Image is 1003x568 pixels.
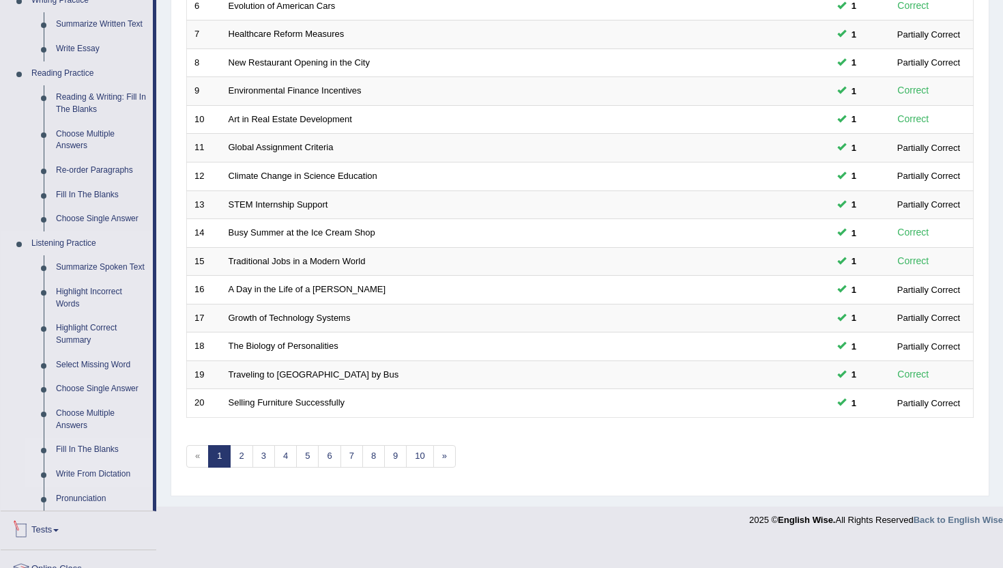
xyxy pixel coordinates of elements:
[846,254,862,268] span: You can still take this question
[50,316,153,352] a: Highlight Correct Summary
[846,283,862,297] span: You can still take this question
[229,341,338,351] a: The Biology of Personalities
[846,396,862,410] span: You can still take this question
[50,438,153,462] a: Fill In The Blanks
[187,162,221,190] td: 12
[749,507,1003,526] div: 2025 © All Rights Reserved
[914,515,1003,525] a: Back to English Wise
[892,169,965,183] div: Partially Correct
[892,367,935,382] div: Correct
[846,367,862,382] span: You can still take this question
[229,313,351,323] a: Growth of Technology Systems
[846,169,862,183] span: You can still take this question
[50,487,153,511] a: Pronunciation
[846,141,862,155] span: You can still take this question
[187,105,221,134] td: 10
[50,462,153,487] a: Write From Dictation
[340,445,363,468] a: 7
[229,1,336,11] a: Evolution of American Cars
[187,247,221,276] td: 15
[433,445,456,468] a: »
[187,20,221,49] td: 7
[846,339,862,354] span: You can still take this question
[846,112,862,126] span: You can still take this question
[50,207,153,231] a: Choose Single Answer
[846,27,862,42] span: You can still take this question
[229,227,375,238] a: Busy Summer at the Ice Cream Shop
[187,134,221,162] td: 11
[187,304,221,332] td: 17
[892,253,935,269] div: Correct
[50,280,153,316] a: Highlight Incorrect Words
[50,12,153,37] a: Summarize Written Text
[384,445,407,468] a: 9
[892,225,935,240] div: Correct
[229,57,370,68] a: New Restaurant Opening in the City
[846,84,862,98] span: You can still take this question
[229,29,345,39] a: Healthcare Reform Measures
[406,445,433,468] a: 10
[187,332,221,361] td: 18
[296,445,319,468] a: 5
[274,445,297,468] a: 4
[229,369,399,380] a: Traveling to [GEOGRAPHIC_DATA] by Bus
[892,283,965,297] div: Partially Correct
[229,142,334,152] a: Global Assignment Criteria
[187,190,221,219] td: 13
[50,122,153,158] a: Choose Multiple Answers
[229,256,366,266] a: Traditional Jobs in a Modern World
[230,445,252,468] a: 2
[187,77,221,106] td: 9
[25,231,153,256] a: Listening Practice
[846,226,862,240] span: You can still take this question
[50,255,153,280] a: Summarize Spoken Text
[187,48,221,77] td: 8
[1,511,156,545] a: Tests
[50,85,153,122] a: Reading & Writing: Fill In The Blanks
[892,311,965,325] div: Partially Correct
[362,445,385,468] a: 8
[186,445,209,468] span: «
[50,353,153,378] a: Select Missing Word
[187,219,221,248] td: 14
[50,37,153,61] a: Write Essay
[50,183,153,208] a: Fill In The Blanks
[892,141,965,155] div: Partially Correct
[208,445,231,468] a: 1
[229,171,377,181] a: Climate Change in Science Education
[229,397,345,408] a: Selling Furniture Successfully
[892,27,965,42] div: Partially Correct
[187,360,221,389] td: 19
[778,515,835,525] strong: English Wise.
[187,276,221,304] td: 16
[252,445,275,468] a: 3
[50,158,153,183] a: Re-order Paragraphs
[50,401,153,438] a: Choose Multiple Answers
[846,197,862,212] span: You can still take this question
[892,339,965,354] div: Partially Correct
[318,445,340,468] a: 6
[892,197,965,212] div: Partially Correct
[892,396,965,410] div: Partially Correct
[229,199,328,210] a: STEM Internship Support
[25,61,153,86] a: Reading Practice
[846,55,862,70] span: You can still take this question
[229,114,352,124] a: Art in Real Estate Development
[892,83,935,98] div: Correct
[229,284,386,294] a: A Day in the Life of a [PERSON_NAME]
[50,377,153,401] a: Choose Single Answer
[846,311,862,325] span: You can still take this question
[892,55,965,70] div: Partially Correct
[892,111,935,127] div: Correct
[187,389,221,418] td: 20
[229,85,362,96] a: Environmental Finance Incentives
